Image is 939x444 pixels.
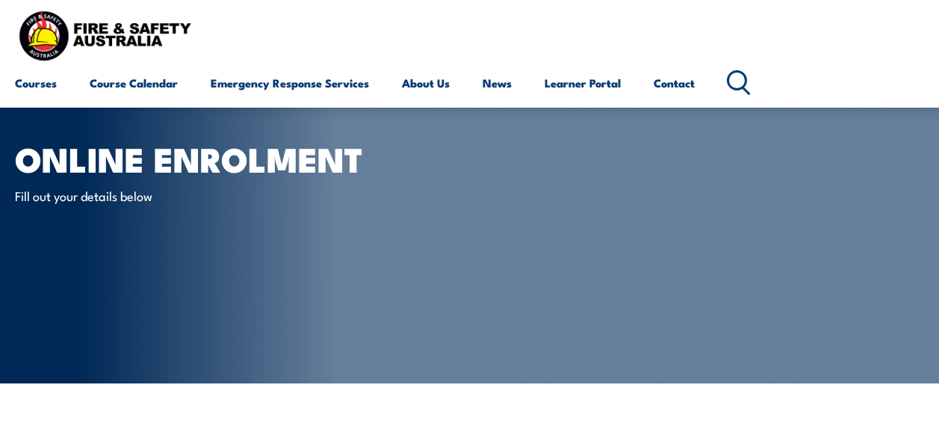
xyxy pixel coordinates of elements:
[483,65,512,101] a: News
[654,65,695,101] a: Contact
[402,65,450,101] a: About Us
[90,65,178,101] a: Course Calendar
[211,65,369,101] a: Emergency Response Services
[15,187,288,204] p: Fill out your details below
[15,144,384,173] h1: Online Enrolment
[15,65,57,101] a: Courses
[545,65,621,101] a: Learner Portal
